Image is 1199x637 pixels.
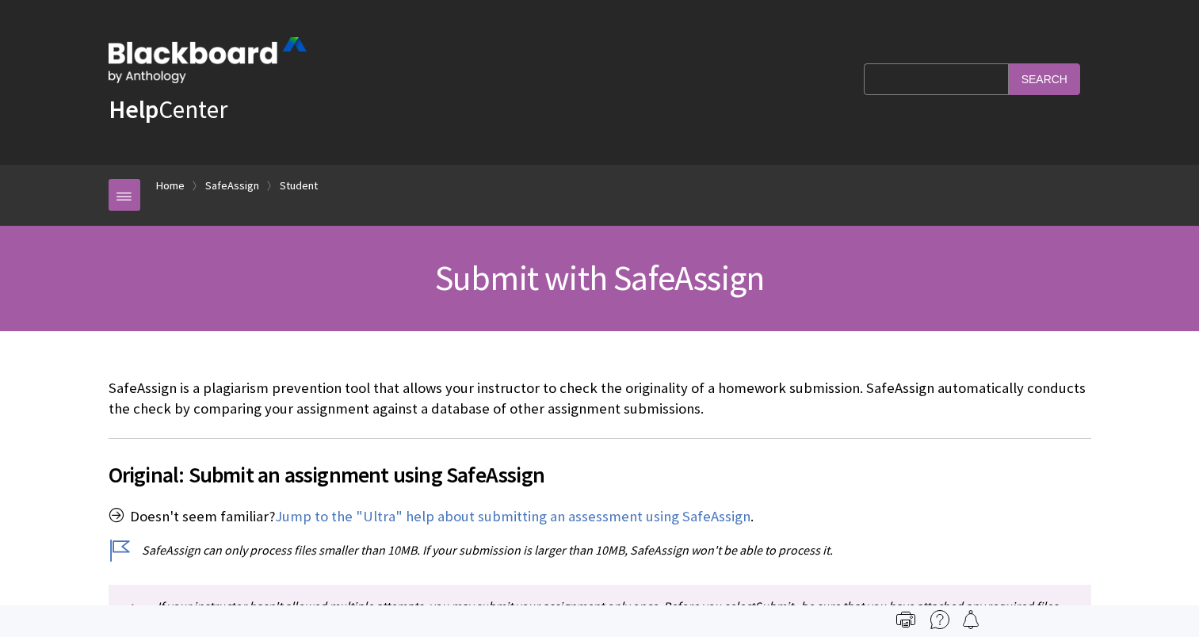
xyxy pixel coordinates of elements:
[1009,63,1080,94] input: Search
[109,541,1091,559] p: SafeAssign can only process files smaller than 10MB. If your submission is larger than 10MB, Safe...
[109,438,1091,491] h2: Original: Submit an assignment using SafeAssign
[109,37,307,83] img: Blackboard by Anthology
[275,507,750,526] a: Jump to the "Ultra" help about submitting an assessment using SafeAssign
[896,610,915,629] img: Print
[156,176,185,196] a: Home
[205,176,259,196] a: SafeAssign
[754,598,793,614] span: Submit
[280,176,318,196] a: Student
[961,610,980,629] img: Follow this page
[435,256,764,299] span: Submit with SafeAssign
[109,93,227,125] a: HelpCenter
[109,506,1091,527] p: Doesn't seem familiar? .
[109,93,158,125] strong: Help
[109,378,1091,419] p: SafeAssign is a plagiarism prevention tool that allows your instructor to check the originality o...
[930,610,949,629] img: More help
